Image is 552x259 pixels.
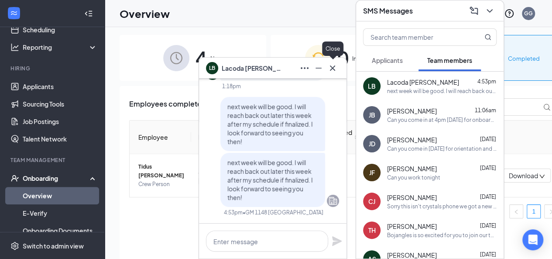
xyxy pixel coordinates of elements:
[23,113,97,130] a: Job Postings
[10,43,19,52] svg: Analysis
[10,242,19,250] svg: Settings
[138,162,184,180] span: Tidus [PERSON_NAME]
[23,187,97,204] a: Overview
[363,29,467,45] input: Search team member
[23,242,84,250] div: Switch to admin view
[23,130,97,148] a: Talent Network
[467,4,481,18] button: ComposeMessage
[509,204,523,218] li: Previous Page
[369,139,375,148] div: JD
[387,116,497,124] div: Can you come in at 4pm [DATE] for onboarding with 2 forms of ID & direct deposit information? If ...
[363,6,413,16] h3: SMS Messages
[298,61,312,75] button: Ellipses
[509,204,523,218] button: left
[369,168,375,177] div: JF
[10,65,96,72] div: Hiring
[480,222,496,229] span: [DATE]
[195,43,207,73] span: 4
[23,43,98,52] div: Reporting
[387,164,437,173] span: [PERSON_NAME]
[299,63,310,73] svg: Ellipses
[480,251,496,258] span: [DATE]
[484,34,491,41] svg: MagnifyingGlass
[483,4,497,18] button: ChevronDown
[210,54,223,63] span: New
[387,78,459,86] span: Lacoda [PERSON_NAME]
[23,174,90,183] div: Onboarding
[514,209,519,214] span: left
[524,10,533,17] div: GG
[469,6,479,16] svg: ComposeMessage
[10,156,96,164] div: Team Management
[10,9,18,17] svg: WorkstreamLogo
[120,6,170,21] h1: Overview
[372,56,403,64] span: Applicants
[243,209,323,216] span: • GM 1148 [GEOGRAPHIC_DATA]
[191,154,269,197] td: 1148 [GEOGRAPHIC_DATA]
[387,193,437,202] span: [PERSON_NAME]
[138,180,184,189] span: Crew Person
[222,63,283,73] span: Lacoda [PERSON_NAME]
[480,136,496,142] span: [DATE]
[84,9,93,18] svg: Collapse
[313,63,324,73] svg: Minimize
[10,174,19,183] svg: UserCheck
[332,236,342,246] svg: Plane
[23,21,97,38] a: Scheduling
[475,107,496,114] span: 11:06am
[224,209,243,216] div: 4:53pm
[23,78,97,95] a: Applicants
[504,8,514,19] svg: QuestionInfo
[328,196,338,206] svg: Company
[387,203,497,210] div: Sorry this isn't crystals phone we got a new phone and they gave us this number sorry
[326,61,339,75] button: Cross
[368,82,376,90] div: LB
[539,173,545,180] span: down
[368,197,375,206] div: CJ
[427,56,472,64] span: Team members
[130,121,191,154] th: Employee
[327,63,338,73] svg: Cross
[129,98,247,116] span: Employees completed onboarding
[312,61,326,75] button: Minimize
[227,159,313,201] span: next week will be good. I will reach back out later this week after my schedule if finalized. I l...
[522,229,543,250] div: Open Intercom Messenger
[369,111,375,119] div: JB
[387,174,440,181] div: Can you work tonight
[227,103,313,145] span: next week will be good. I will reach back out later this week after my schedule if finalized. I l...
[368,226,376,235] div: TH
[387,107,437,115] span: [PERSON_NAME]
[387,135,437,144] span: [PERSON_NAME]
[480,193,496,200] span: [DATE]
[508,54,540,63] span: Completed
[23,222,97,239] a: Onboarding Documents
[509,171,538,180] span: Download
[527,205,540,218] a: 1
[23,95,97,113] a: Sourcing Tools
[477,78,496,85] span: 4:53pm
[484,6,495,16] svg: ChevronDown
[387,222,437,231] span: [PERSON_NAME]
[387,87,497,95] div: next week will be good. I will reach back out later this week after my schedule if finalized. I l...
[23,204,97,222] a: E-Verify
[387,145,497,152] div: Can you come in [DATE] for orientation and ready to start at 7am?
[191,121,269,154] th: Location
[352,54,382,63] span: In progress
[322,41,343,56] div: Close
[527,204,541,218] li: 1
[480,165,496,171] span: [DATE]
[387,231,497,239] div: Bojangles is so excited for you to join our team! Do you know anyone else who might be interested...
[222,83,241,90] div: 1:18pm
